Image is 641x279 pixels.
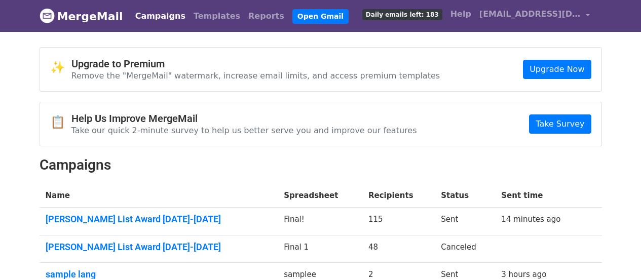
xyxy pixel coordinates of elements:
[495,184,586,208] th: Sent time
[190,6,244,26] a: Templates
[50,60,71,75] span: ✨
[362,208,435,235] td: 115
[362,235,435,263] td: 48
[46,214,272,225] a: [PERSON_NAME] List Award [DATE]-[DATE]
[40,6,123,27] a: MergeMail
[292,9,349,24] a: Open Gmail
[278,184,362,208] th: Spreadsheet
[435,208,495,235] td: Sent
[278,235,362,263] td: Final 1
[131,6,190,26] a: Campaigns
[435,235,495,263] td: Canceled
[40,184,278,208] th: Name
[46,242,272,253] a: [PERSON_NAME] List Award [DATE]-[DATE]
[40,8,55,23] img: MergeMail logo
[501,215,560,224] a: 14 minutes ago
[501,270,546,279] a: 3 hours ago
[71,58,440,70] h4: Upgrade to Premium
[529,114,591,134] a: Take Survey
[71,125,417,136] p: Take our quick 2-minute survey to help us better serve you and improve our features
[244,6,288,26] a: Reports
[523,60,591,79] a: Upgrade Now
[475,4,594,28] a: [EMAIL_ADDRESS][DOMAIN_NAME]
[40,156,602,174] h2: Campaigns
[278,208,362,235] td: Final!
[362,9,442,20] span: Daily emails left: 183
[479,8,581,20] span: [EMAIL_ADDRESS][DOMAIN_NAME]
[446,4,475,24] a: Help
[71,70,440,81] p: Remove the "MergeMail" watermark, increase email limits, and access premium templates
[435,184,495,208] th: Status
[362,184,435,208] th: Recipients
[71,112,417,125] h4: Help Us Improve MergeMail
[590,230,641,279] iframe: Chat Widget
[50,115,71,130] span: 📋
[358,4,446,24] a: Daily emails left: 183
